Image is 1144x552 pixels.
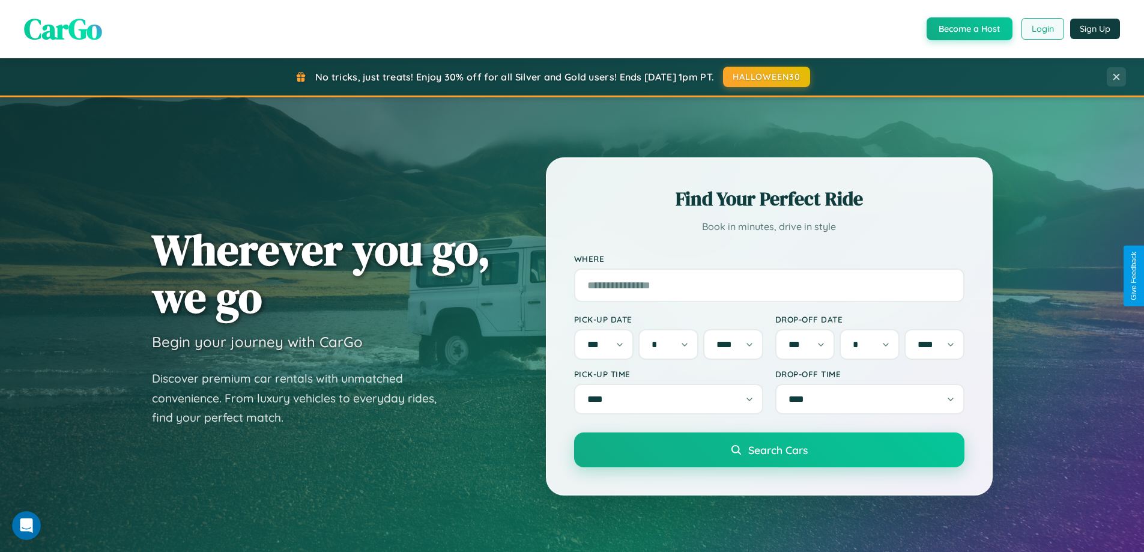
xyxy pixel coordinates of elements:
[574,253,964,264] label: Where
[574,432,964,467] button: Search Cars
[775,314,964,324] label: Drop-off Date
[1130,252,1138,300] div: Give Feedback
[574,218,964,235] p: Book in minutes, drive in style
[24,9,102,49] span: CarGo
[574,186,964,212] h2: Find Your Perfect Ride
[723,67,810,87] button: HALLOWEEN30
[927,17,1012,40] button: Become a Host
[152,226,491,321] h1: Wherever you go, we go
[12,511,41,540] iframe: Intercom live chat
[1070,19,1120,39] button: Sign Up
[1021,18,1064,40] button: Login
[574,369,763,379] label: Pick-up Time
[775,369,964,379] label: Drop-off Time
[315,71,714,83] span: No tricks, just treats! Enjoy 30% off for all Silver and Gold users! Ends [DATE] 1pm PT.
[748,443,808,456] span: Search Cars
[152,369,452,428] p: Discover premium car rentals with unmatched convenience. From luxury vehicles to everyday rides, ...
[152,333,363,351] h3: Begin your journey with CarGo
[574,314,763,324] label: Pick-up Date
